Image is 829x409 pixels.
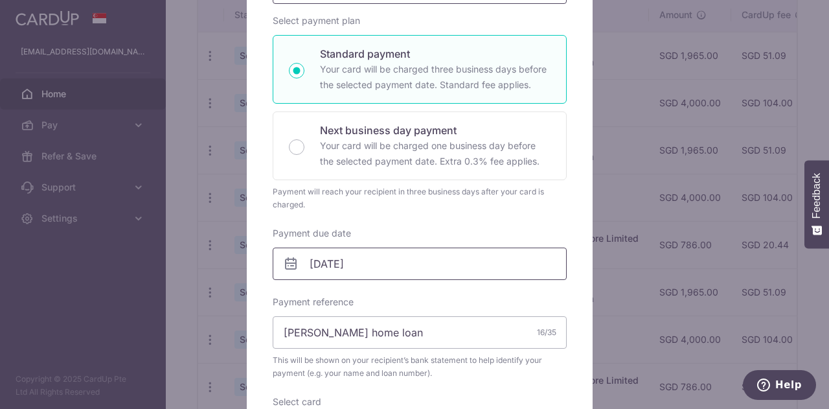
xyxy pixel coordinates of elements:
div: 16/35 [537,326,556,339]
p: Standard payment [320,46,551,62]
iframe: Opens a widget where you can find more information [743,370,816,403]
span: Feedback [811,173,823,218]
span: This will be shown on your recipient’s bank statement to help identify your payment (e.g. your na... [273,354,567,380]
button: Feedback - Show survey [804,160,829,248]
input: DD / MM / YYYY [273,248,567,280]
p: Next business day payment [320,123,551,138]
div: Payment will reach your recipient in three business days after your card is charged. [273,185,567,211]
label: Payment reference [273,296,354,309]
label: Select card [273,395,321,408]
label: Payment due date [273,227,351,240]
p: Your card will be charged three business days before the selected payment date. Standard fee appl... [320,62,551,93]
p: Your card will be charged one business day before the selected payment date. Extra 0.3% fee applies. [320,138,551,169]
label: Select payment plan [273,14,360,27]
